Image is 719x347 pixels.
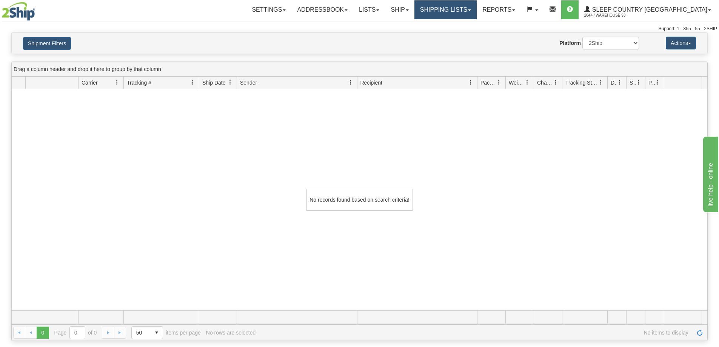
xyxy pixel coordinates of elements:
span: select [151,327,163,339]
span: Page of 0 [54,326,97,339]
span: Sender [240,79,257,86]
label: Platform [559,39,581,47]
span: Pickup Status [648,79,655,86]
a: Lists [353,0,385,19]
a: Sleep Country [GEOGRAPHIC_DATA] 2044 / Warehouse 93 [579,0,717,19]
div: Support: 1 - 855 - 55 - 2SHIP [2,26,717,32]
button: Shipment Filters [23,37,71,50]
iframe: chat widget [702,135,718,212]
span: Shipment Issues [630,79,636,86]
span: Recipient [360,79,382,86]
span: Sleep Country [GEOGRAPHIC_DATA] [590,6,707,13]
a: Charge filter column settings [549,76,562,89]
a: Settings [246,0,291,19]
span: Page 0 [37,327,49,339]
a: Carrier filter column settings [111,76,123,89]
a: Tracking Status filter column settings [594,76,607,89]
span: Tracking Status [565,79,598,86]
a: Shipping lists [414,0,477,19]
a: Addressbook [291,0,353,19]
span: Ship Date [202,79,225,86]
a: Sender filter column settings [344,76,357,89]
div: No records found based on search criteria! [306,189,413,211]
a: Delivery Status filter column settings [613,76,626,89]
span: No items to display [261,330,688,336]
span: items per page [131,326,201,339]
span: Packages [480,79,496,86]
a: Pickup Status filter column settings [651,76,664,89]
a: Refresh [694,327,706,339]
a: Shipment Issues filter column settings [632,76,645,89]
a: Recipient filter column settings [464,76,477,89]
img: logo2044.jpg [2,2,35,21]
div: live help - online [6,5,70,14]
span: 2044 / Warehouse 93 [584,12,641,19]
span: Weight [509,79,525,86]
a: Tracking # filter column settings [186,76,199,89]
span: Carrier [82,79,98,86]
a: Packages filter column settings [493,76,505,89]
a: Ship Date filter column settings [224,76,237,89]
div: grid grouping header [12,62,707,77]
a: Ship [385,0,414,19]
span: Tracking # [127,79,151,86]
a: Weight filter column settings [521,76,534,89]
a: Reports [477,0,521,19]
span: Charge [537,79,553,86]
span: Page sizes drop down [131,326,163,339]
span: Delivery Status [611,79,617,86]
span: 50 [136,329,146,336]
div: No rows are selected [206,330,256,336]
button: Actions [666,37,696,49]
